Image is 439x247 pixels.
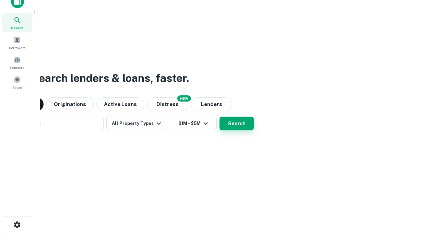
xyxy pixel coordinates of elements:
button: $1M - $5M [169,117,217,130]
button: Originations [46,97,94,111]
span: Search [11,25,23,31]
h3: Search lenders & loans, faster. [31,70,189,86]
button: Active Loans [96,97,144,111]
button: Lenders [191,97,232,111]
a: Contacts [2,53,32,72]
a: Borrowers [2,33,32,52]
span: Saved [12,85,22,90]
button: All Property Types [106,117,166,130]
button: Search distressed loans with lien and other non-mortgage details. [147,97,188,111]
button: Search [219,117,254,130]
div: NEW [177,95,191,102]
a: Search [2,13,32,32]
span: Borrowers [9,45,25,50]
span: Contacts [10,65,24,70]
a: Saved [2,73,32,92]
iframe: Chat Widget [405,192,439,225]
